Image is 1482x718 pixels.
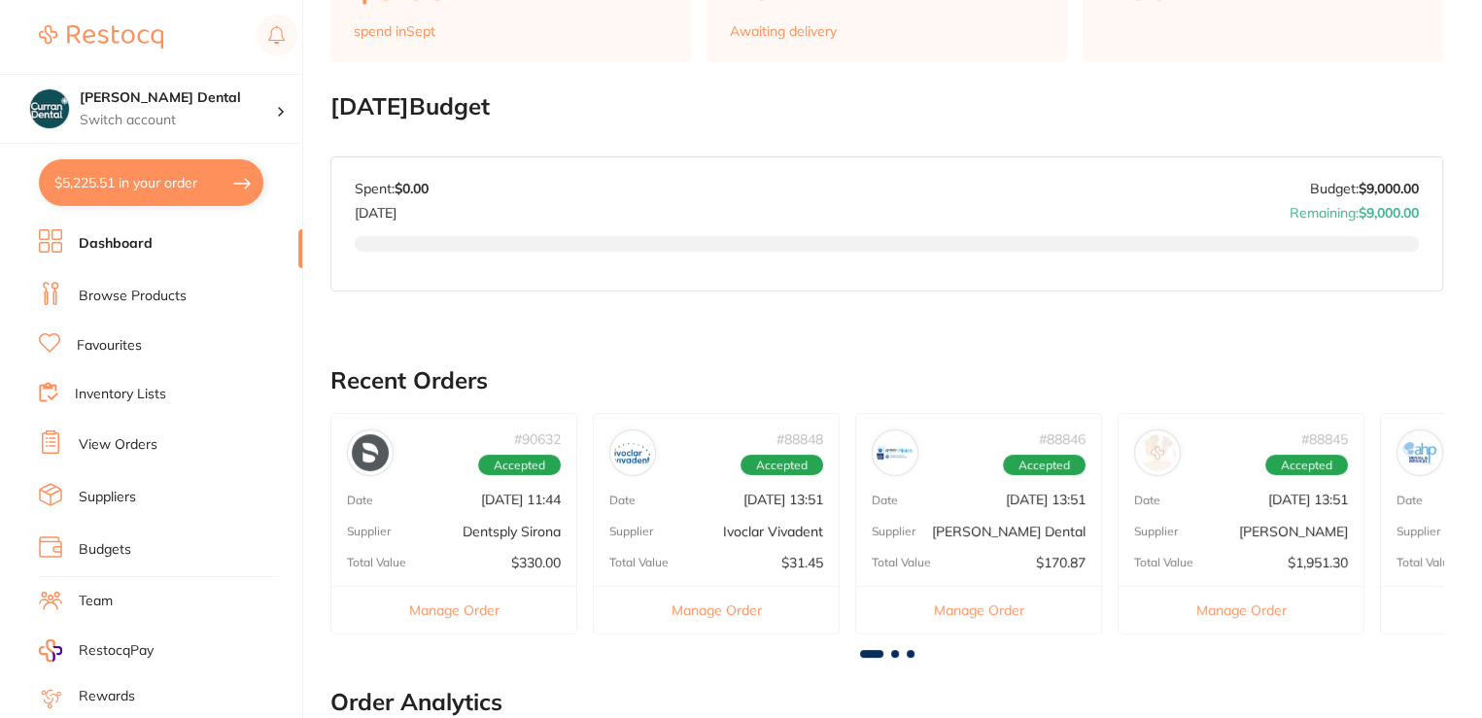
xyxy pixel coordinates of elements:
[1290,197,1419,221] p: Remaining:
[80,111,276,130] p: Switch account
[79,641,154,661] span: RestocqPay
[79,287,187,306] a: Browse Products
[352,434,389,471] img: Dentsply Sirona
[1301,431,1348,447] p: # 88845
[1119,586,1363,633] button: Manage Order
[79,234,153,254] a: Dashboard
[79,540,131,560] a: Budgets
[80,88,276,108] h4: Curran Dental
[1310,181,1419,196] p: Budget:
[609,525,653,538] p: Supplier
[354,23,435,39] p: spend in Sept
[1134,525,1178,538] p: Supplier
[1359,204,1419,222] strong: $9,000.00
[1396,556,1456,569] p: Total Value
[1268,492,1348,507] p: [DATE] 13:51
[330,689,1443,716] h2: Order Analytics
[330,367,1443,394] h2: Recent Orders
[355,181,429,196] p: Spent:
[30,89,69,128] img: Curran Dental
[741,455,823,476] span: Accepted
[330,93,1443,120] h2: [DATE] Budget
[776,431,823,447] p: # 88848
[730,23,837,39] p: Awaiting delivery
[1396,494,1423,507] p: Date
[872,494,898,507] p: Date
[1134,556,1193,569] p: Total Value
[514,431,561,447] p: # 90632
[77,336,142,356] a: Favourites
[723,524,823,539] p: Ivoclar Vivadent
[347,525,391,538] p: Supplier
[872,556,931,569] p: Total Value
[781,555,823,570] p: $31.45
[39,639,154,662] a: RestocqPay
[39,159,263,206] button: $5,225.51 in your order
[39,639,62,662] img: RestocqPay
[1006,492,1086,507] p: [DATE] 13:51
[39,25,163,49] img: Restocq Logo
[1134,494,1160,507] p: Date
[347,494,373,507] p: Date
[79,592,113,611] a: Team
[1288,555,1348,570] p: $1,951.30
[872,525,915,538] p: Supplier
[1396,525,1440,538] p: Supplier
[1036,555,1086,570] p: $170.87
[39,15,163,59] a: Restocq Logo
[331,586,576,633] button: Manage Order
[932,524,1086,539] p: [PERSON_NAME] Dental
[609,494,636,507] p: Date
[614,434,651,471] img: Ivoclar Vivadent
[79,488,136,507] a: Suppliers
[1139,434,1176,471] img: Adam Dental
[609,556,669,569] p: Total Value
[355,197,429,221] p: [DATE]
[481,492,561,507] p: [DATE] 11:44
[877,434,913,471] img: Erskine Dental
[75,385,166,404] a: Inventory Lists
[743,492,823,507] p: [DATE] 13:51
[1003,455,1086,476] span: Accepted
[594,586,839,633] button: Manage Order
[1359,180,1419,197] strong: $9,000.00
[79,435,157,455] a: View Orders
[511,555,561,570] p: $330.00
[856,586,1101,633] button: Manage Order
[347,556,406,569] p: Total Value
[1401,434,1438,471] img: AHP Dental and Medical
[1039,431,1086,447] p: # 88846
[1239,524,1348,539] p: [PERSON_NAME]
[79,687,135,706] a: Rewards
[463,524,561,539] p: Dentsply Sirona
[478,455,561,476] span: Accepted
[1265,455,1348,476] span: Accepted
[395,180,429,197] strong: $0.00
